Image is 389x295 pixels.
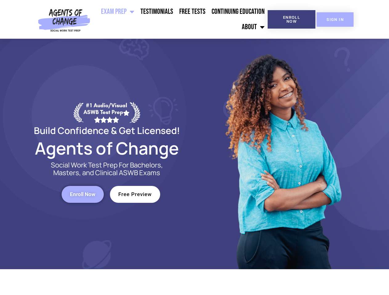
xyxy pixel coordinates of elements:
[326,18,344,22] span: SIGN IN
[19,126,195,135] h2: Build Confidence & Get Licensed!
[83,102,130,123] div: #1 Audio/Visual ASWB Test Prep
[137,4,176,19] a: Testimonials
[239,19,268,35] a: About
[176,4,209,19] a: Free Tests
[110,186,160,203] a: Free Preview
[98,4,137,19] a: Exam Prep
[317,12,354,27] a: SIGN IN
[62,186,104,203] a: Enroll Now
[93,4,268,35] nav: Menu
[19,141,195,155] h2: Agents of Change
[209,4,268,19] a: Continuing Education
[118,192,152,197] span: Free Preview
[278,15,306,23] span: Enroll Now
[221,39,344,269] img: Website Image 1 (1)
[70,192,95,197] span: Enroll Now
[268,10,315,29] a: Enroll Now
[44,161,170,177] p: Social Work Test Prep For Bachelors, Masters, and Clinical ASWB Exams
